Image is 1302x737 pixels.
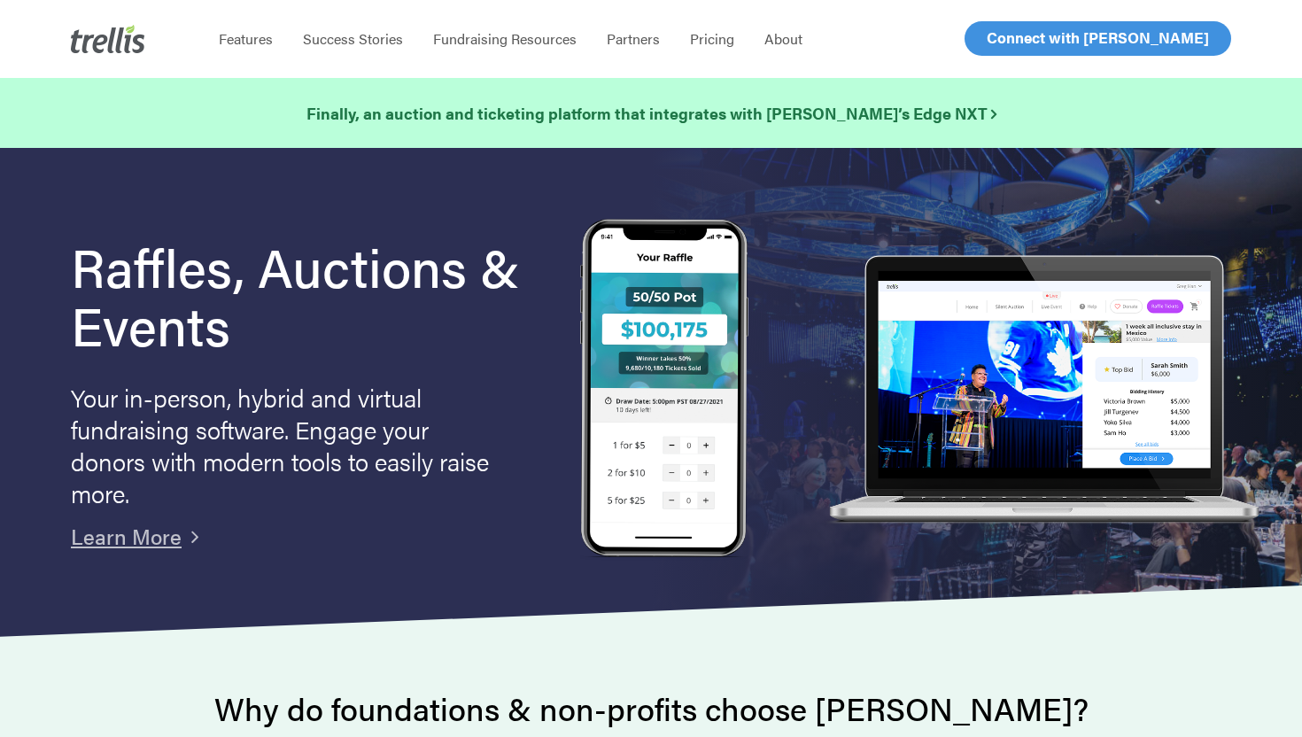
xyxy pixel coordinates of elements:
[71,237,528,353] h1: Raffles, Auctions & Events
[764,28,802,49] span: About
[71,691,1231,726] h2: Why do foundations & non-profits choose [PERSON_NAME]?
[288,30,418,48] a: Success Stories
[306,102,996,124] strong: Finally, an auction and ticketing platform that integrates with [PERSON_NAME]’s Edge NXT
[433,28,577,49] span: Fundraising Resources
[418,30,592,48] a: Fundraising Resources
[820,255,1267,525] img: rafflelaptop_mac_optim.png
[987,27,1209,48] span: Connect with [PERSON_NAME]
[690,28,734,49] span: Pricing
[965,21,1231,56] a: Connect with [PERSON_NAME]
[303,28,403,49] span: Success Stories
[204,30,288,48] a: Features
[607,28,660,49] span: Partners
[219,28,273,49] span: Features
[580,219,748,562] img: Trellis Raffles, Auctions and Event Fundraising
[592,30,675,48] a: Partners
[675,30,749,48] a: Pricing
[71,521,182,551] a: Learn More
[71,25,145,53] img: Trellis
[71,381,496,508] p: Your in-person, hybrid and virtual fundraising software. Engage your donors with modern tools to ...
[306,101,996,126] a: Finally, an auction and ticketing platform that integrates with [PERSON_NAME]’s Edge NXT
[749,30,818,48] a: About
